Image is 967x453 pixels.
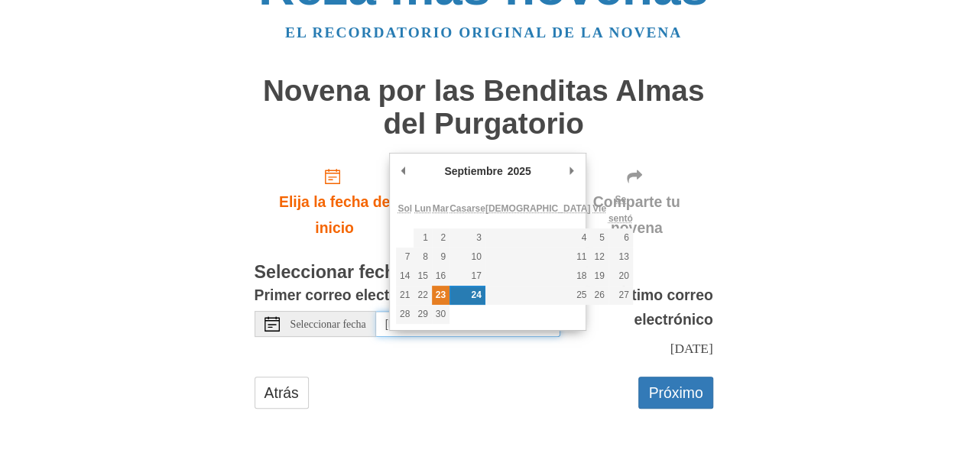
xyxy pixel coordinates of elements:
[396,248,414,267] button: 7
[471,251,481,262] font: 10
[449,203,485,214] font: Casarse
[485,228,591,248] button: 4
[255,286,435,303] font: Primer correo electrónico
[617,286,713,328] font: Último correo electrónico
[590,248,608,267] button: 12
[593,193,680,235] font: Comparte tu novena
[576,270,586,281] font: 18
[423,232,428,243] font: 1
[400,290,410,300] font: 21
[376,311,560,337] input: Use the arrow keys to pick a date
[638,377,712,409] button: Próximo
[396,305,414,324] button: 28
[436,309,446,319] font: 30
[449,228,485,248] button: 3
[449,248,485,267] button: 10
[594,270,604,281] font: 19
[400,309,410,319] font: 28
[449,267,485,286] button: 17
[485,286,591,305] button: 25
[414,248,431,267] button: 8
[594,290,604,300] font: 26
[476,232,482,243] font: 3
[398,203,412,214] abbr: Domingo
[432,286,449,305] button: 23
[624,232,629,243] font: 6
[417,309,427,319] font: 29
[398,203,412,214] font: Sol
[255,155,415,248] a: Elija la fecha de inicio
[432,267,449,286] button: 16
[608,194,633,224] abbr: Sábado
[471,270,481,281] font: 17
[436,290,446,300] font: 23
[432,305,449,324] button: 30
[433,203,449,214] abbr: Martes
[648,384,703,401] font: Próximo
[436,270,446,281] font: 16
[560,155,713,248] div: Haga clic en "Siguiente" para confirmar su fecha de inicio primero.
[590,267,608,286] button: 19
[414,267,431,286] button: 15
[255,377,309,409] a: Atrás
[432,228,449,248] button: 2
[414,305,431,324] button: 29
[285,24,682,40] a: El recordatorio original de la novena
[608,194,633,224] font: Se sentó
[396,286,414,305] button: 21
[417,270,427,281] font: 15
[590,228,608,248] button: 5
[396,267,414,286] button: 14
[279,193,390,235] font: Elija la fecha de inicio
[414,286,431,305] button: 22
[405,251,410,262] font: 7
[608,286,633,305] button: 27
[414,203,431,214] abbr: Lunes
[440,232,446,243] font: 2
[582,232,587,243] font: 4
[576,290,586,300] font: 25
[608,248,633,267] button: 13
[576,251,586,262] font: 11
[485,203,591,214] abbr: Jueves
[290,319,366,330] font: Seleccionar fecha
[485,203,591,214] font: [DEMOGRAPHIC_DATA]
[449,286,485,305] button: 24
[414,203,431,214] font: Lun
[264,384,299,401] font: Atrás
[440,251,446,262] font: 9
[590,286,608,305] button: 26
[449,203,485,214] abbr: Miércoles
[485,267,591,286] button: 18
[433,203,449,214] font: Mar
[592,203,606,214] font: Vie
[400,270,410,281] font: 14
[485,248,591,267] button: 11
[608,228,633,248] button: 6
[618,251,628,262] font: 13
[471,290,481,300] font: 24
[608,267,633,286] button: 20
[417,290,427,300] font: 22
[414,228,431,248] button: 1
[263,74,704,140] font: Novena por las Benditas Almas del Purgatorio
[592,203,606,214] abbr: Viernes
[423,251,428,262] font: 8
[670,341,712,356] font: [DATE]
[618,290,628,300] font: 27
[255,262,482,282] font: Seleccionar fecha de inicio
[432,248,449,267] button: 9
[618,270,628,281] font: 20
[594,251,604,262] font: 12
[599,232,605,243] font: 5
